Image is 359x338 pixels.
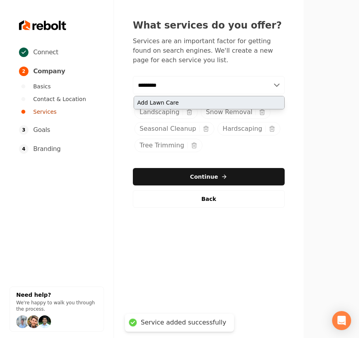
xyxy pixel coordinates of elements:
div: Add Lawn Care [134,96,284,109]
button: Back [133,190,285,208]
span: Landscaping [140,107,179,117]
span: Contact & Location [33,95,86,103]
button: Need help?We're happy to walk you through the process.help icon Willhelp icon Willhelp icon arwin [9,286,104,332]
span: Company [33,67,65,76]
div: Open Intercom Messenger [332,311,351,330]
ul: Selected tags [134,105,285,155]
img: help icon arwin [38,315,51,328]
p: We're happy to walk you through the process. [16,300,97,312]
span: 4 [19,144,28,154]
strong: Need help? [16,292,51,298]
h2: What services do you offer? [133,19,285,32]
span: Services [33,108,57,116]
p: Services are an important factor for getting found on search engines. We'll create a new page for... [133,36,285,65]
img: help icon Will [27,315,40,328]
span: 3 [19,125,28,135]
span: Seasonal Cleanup [140,124,196,134]
span: Snow Removal [206,107,253,117]
div: Service added successfully [141,319,226,327]
span: Hardscaping [223,124,262,134]
img: Rebolt Logo [19,19,66,32]
button: Continue [133,168,285,185]
span: Tree Trimming [140,141,184,150]
span: Connect [33,48,58,57]
span: Goals [33,125,50,135]
span: Basics [33,82,51,90]
span: Branding [33,144,60,154]
span: 2 [19,67,28,76]
img: help icon Will [16,315,29,328]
